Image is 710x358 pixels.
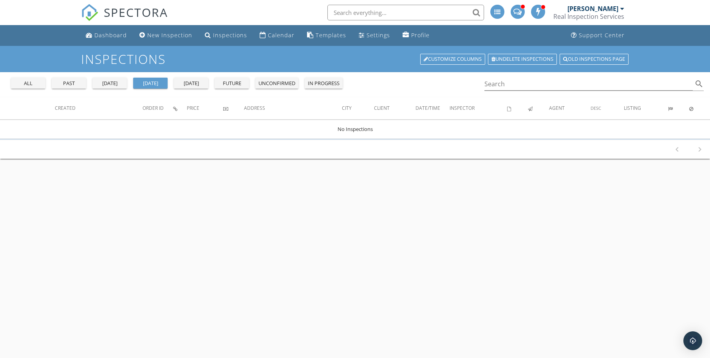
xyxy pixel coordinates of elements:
div: Dashboard [94,31,127,39]
th: Published: Not sorted. [528,97,549,119]
a: Customize Columns [420,54,485,65]
div: [DATE] [96,80,124,87]
div: Open Intercom Messenger [683,331,702,350]
div: New Inspection [147,31,192,39]
th: City: Not sorted. [342,97,374,119]
th: Date/Time: Not sorted. [416,97,450,119]
th: Agreements signed: Not sorted. [507,97,528,119]
a: Dashboard [83,28,130,43]
a: Old inspections page [560,54,629,65]
th: Agent: Not sorted. [549,97,591,119]
span: Address [244,105,265,111]
span: Order ID [143,105,164,111]
div: Calendar [268,31,294,39]
span: Created [55,105,76,111]
span: Agent [549,105,565,111]
input: Search everything... [327,5,484,20]
button: past [52,78,86,89]
th: Submitted: Not sorted. [668,97,689,119]
div: Inspections [213,31,247,39]
div: all [14,80,42,87]
button: future [215,78,249,89]
a: Settings [356,28,393,43]
span: City [342,105,352,111]
span: SPECTORA [104,4,168,20]
div: in progress [308,80,340,87]
input: Search [484,78,693,91]
div: Templates [316,31,346,39]
h1: Inspections [81,52,629,66]
a: Calendar [257,28,298,43]
a: Support Center [568,28,628,43]
img: The Best Home Inspection Software - Spectora [81,4,98,21]
a: Templates [304,28,349,43]
th: Listing: Not sorted. [624,97,668,119]
a: Profile [399,28,433,43]
div: [PERSON_NAME] [567,5,618,13]
span: Price [187,105,199,111]
div: [DATE] [136,80,164,87]
th: Paid: Not sorted. [223,97,244,119]
div: past [55,80,83,87]
div: future [218,80,246,87]
button: [DATE] [92,78,127,89]
a: Inspections [202,28,250,43]
button: unconfirmed [255,78,298,89]
th: Inspector: Not sorted. [450,97,507,119]
span: Desc [591,105,601,111]
div: Settings [367,31,390,39]
div: Profile [411,31,430,39]
a: New Inspection [136,28,195,43]
th: Created: Not sorted. [55,97,143,119]
th: Order ID: Not sorted. [143,97,173,119]
th: Desc: Not sorted. [591,97,624,119]
span: Client [374,105,390,111]
span: Listing [624,105,641,111]
a: Undelete inspections [488,54,557,65]
th: Price: Not sorted. [187,97,223,119]
th: Canceled: Not sorted. [689,97,710,119]
div: Support Center [579,31,625,39]
i: search [694,79,704,89]
button: [DATE] [174,78,208,89]
a: SPECTORA [81,11,168,27]
span: Date/Time [416,105,440,111]
div: Real Inspection Services [553,13,624,20]
div: [DATE] [177,80,205,87]
div: unconfirmed [258,80,295,87]
button: all [11,78,45,89]
th: Client: Not sorted. [374,97,416,119]
span: Inspector [450,105,475,111]
th: Inspection Details: Not sorted. [173,97,187,119]
th: Address: Not sorted. [244,97,342,119]
button: in progress [305,78,343,89]
button: [DATE] [133,78,168,89]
